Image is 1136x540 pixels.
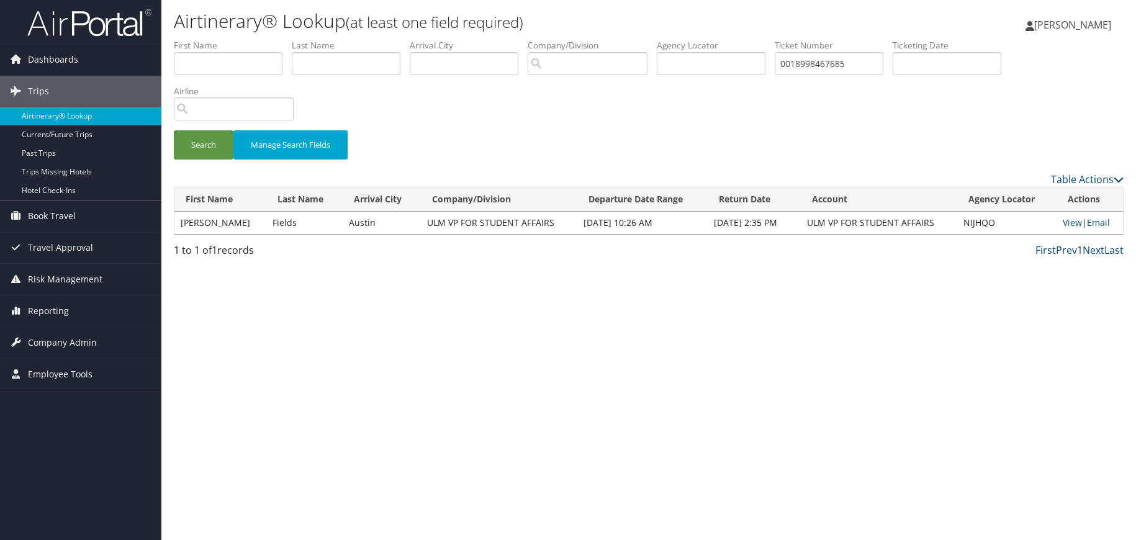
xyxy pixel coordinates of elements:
[1083,243,1104,257] a: Next
[1051,173,1124,186] a: Table Actions
[1057,212,1123,234] td: |
[957,212,1057,234] td: NIJHQO
[657,39,775,52] label: Agency Locator
[212,243,217,257] span: 1
[174,130,233,160] button: Search
[801,212,957,234] td: ULM VP FOR STUDENT AFFAIRS
[28,200,76,232] span: Book Travel
[174,243,397,264] div: 1 to 1 of records
[1077,243,1083,257] a: 1
[174,187,266,212] th: First Name: activate to sort column ascending
[1057,187,1123,212] th: Actions
[266,212,343,234] td: Fields
[292,39,410,52] label: Last Name
[28,264,102,295] span: Risk Management
[174,212,266,234] td: [PERSON_NAME]
[957,187,1057,212] th: Agency Locator: activate to sort column ascending
[421,187,577,212] th: Company/Division
[577,212,708,234] td: [DATE] 10:26 AM
[708,212,801,234] td: [DATE] 2:35 PM
[28,359,92,390] span: Employee Tools
[174,8,807,34] h1: Airtinerary® Lookup
[775,39,893,52] label: Ticket Number
[27,8,151,37] img: airportal-logo.png
[1087,217,1110,228] a: Email
[1034,18,1111,32] span: [PERSON_NAME]
[1104,243,1124,257] a: Last
[343,212,421,234] td: Austin
[233,130,348,160] button: Manage Search Fields
[346,12,523,32] small: (at least one field required)
[28,76,49,107] span: Trips
[1063,217,1082,228] a: View
[1035,243,1056,257] a: First
[421,212,577,234] td: ULM VP FOR STUDENT AFFAIRS
[28,327,97,358] span: Company Admin
[28,44,78,75] span: Dashboards
[893,39,1011,52] label: Ticketing Date
[1026,6,1124,43] a: [PERSON_NAME]
[28,232,93,263] span: Travel Approval
[528,39,657,52] label: Company/Division
[801,187,957,212] th: Account: activate to sort column ascending
[1056,243,1077,257] a: Prev
[577,187,708,212] th: Departure Date Range: activate to sort column ascending
[410,39,528,52] label: Arrival City
[28,295,69,326] span: Reporting
[266,187,343,212] th: Last Name: activate to sort column ascending
[174,85,303,97] label: Airline
[174,39,292,52] label: First Name
[708,187,801,212] th: Return Date: activate to sort column ascending
[343,187,421,212] th: Arrival City: activate to sort column ascending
